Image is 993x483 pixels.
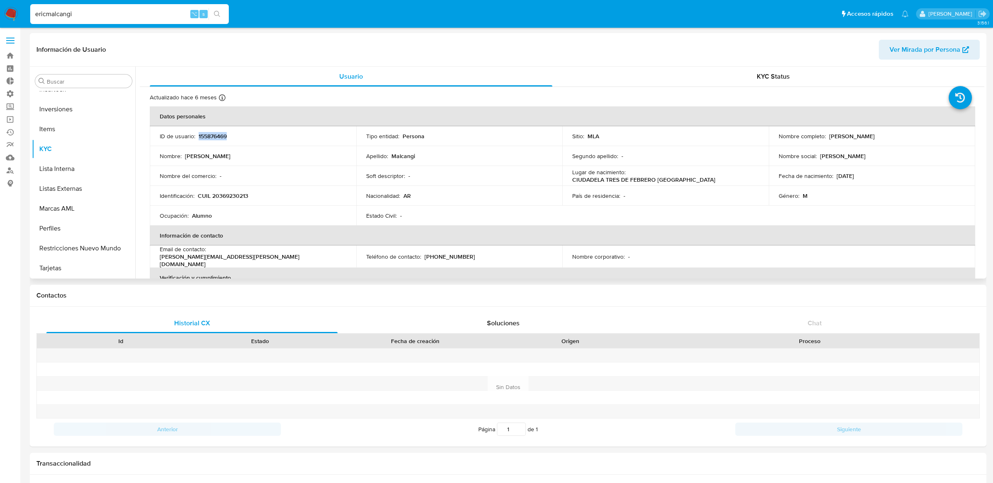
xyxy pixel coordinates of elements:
button: search-icon [209,8,225,20]
p: - [621,152,623,160]
button: Anterior [54,423,281,436]
p: 155876469 [199,132,227,140]
button: Tarjetas [32,258,135,278]
th: Información de contacto [150,226,975,245]
p: M [803,192,808,199]
button: Restricciones Nuevo Mundo [32,238,135,258]
span: Soluciones [487,318,520,328]
span: s [202,10,205,18]
button: Ver Mirada por Persona [879,40,980,60]
p: Alumno [192,212,212,219]
div: Estado [196,337,324,345]
span: Chat [808,318,822,328]
th: Datos personales [150,106,975,126]
p: [PERSON_NAME] [829,132,875,140]
span: Ver Mirada por Persona [890,40,960,60]
input: Buscar usuario o caso... [30,9,229,19]
p: CIUDADELA TRES DE FEBRERO [GEOGRAPHIC_DATA] [572,176,715,183]
p: Malcangi [391,152,415,160]
p: - [400,212,402,219]
p: Identificación : [160,192,194,199]
p: - [624,192,625,199]
p: Sitio : [572,132,584,140]
h1: Información de Usuario [36,46,106,54]
p: País de residencia : [572,192,620,199]
p: Teléfono de contacto : [366,253,421,260]
p: [PHONE_NUMBER] [425,253,475,260]
p: - [220,172,221,180]
p: Soft descriptor : [366,172,405,180]
h1: Contactos [36,291,980,300]
span: Usuario [339,72,363,81]
p: AR [403,192,411,199]
p: [DATE] [837,172,854,180]
span: Página de [478,423,538,436]
p: eric.malcangi@mercadolibre.com [928,10,975,18]
p: Fecha de nacimiento : [779,172,833,180]
p: Apellido : [366,152,388,160]
a: Notificaciones [902,10,909,17]
span: 1 [536,425,538,433]
p: Email de contacto : [160,245,206,253]
span: Historial CX [174,318,210,328]
button: KYC [32,139,135,159]
span: Accesos rápidos [847,10,893,18]
button: Inversiones [32,99,135,119]
span: ⌥ [191,10,197,18]
div: Id [57,337,185,345]
p: Género : [779,192,799,199]
p: Nombre del comercio : [160,172,216,180]
button: Marcas AML [32,199,135,219]
button: Items [32,119,135,139]
p: ID de usuario : [160,132,195,140]
a: Salir [978,10,987,18]
p: Nombre social : [779,152,817,160]
p: [PERSON_NAME][EMAIL_ADDRESS][PERSON_NAME][DOMAIN_NAME] [160,253,343,268]
p: Actualizado hace 6 meses [150,94,217,101]
button: Listas Externas [32,179,135,199]
p: Estado Civil : [366,212,397,219]
p: Nombre corporativo : [572,253,625,260]
p: MLA [588,132,599,140]
p: Persona [403,132,425,140]
p: [PERSON_NAME] [185,152,230,160]
p: Tipo entidad : [366,132,399,140]
h1: Transaccionalidad [36,459,980,468]
div: Origen [506,337,634,345]
button: Lista Interna [32,159,135,179]
p: - [628,253,630,260]
p: CUIL 20369230213 [198,192,248,199]
button: Siguiente [735,423,962,436]
div: Fecha de creación [336,337,495,345]
p: Nombre completo : [779,132,826,140]
button: Buscar [38,78,45,84]
th: Verificación y cumplimiento [150,268,975,288]
p: [PERSON_NAME] [820,152,866,160]
div: Proceso [645,337,974,345]
p: Nombre : [160,152,182,160]
span: KYC Status [757,72,790,81]
p: - [408,172,410,180]
p: Segundo apellido : [572,152,618,160]
p: Nacionalidad : [366,192,400,199]
input: Buscar [47,78,129,85]
button: Perfiles [32,219,135,238]
p: Lugar de nacimiento : [572,168,626,176]
p: Ocupación : [160,212,189,219]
